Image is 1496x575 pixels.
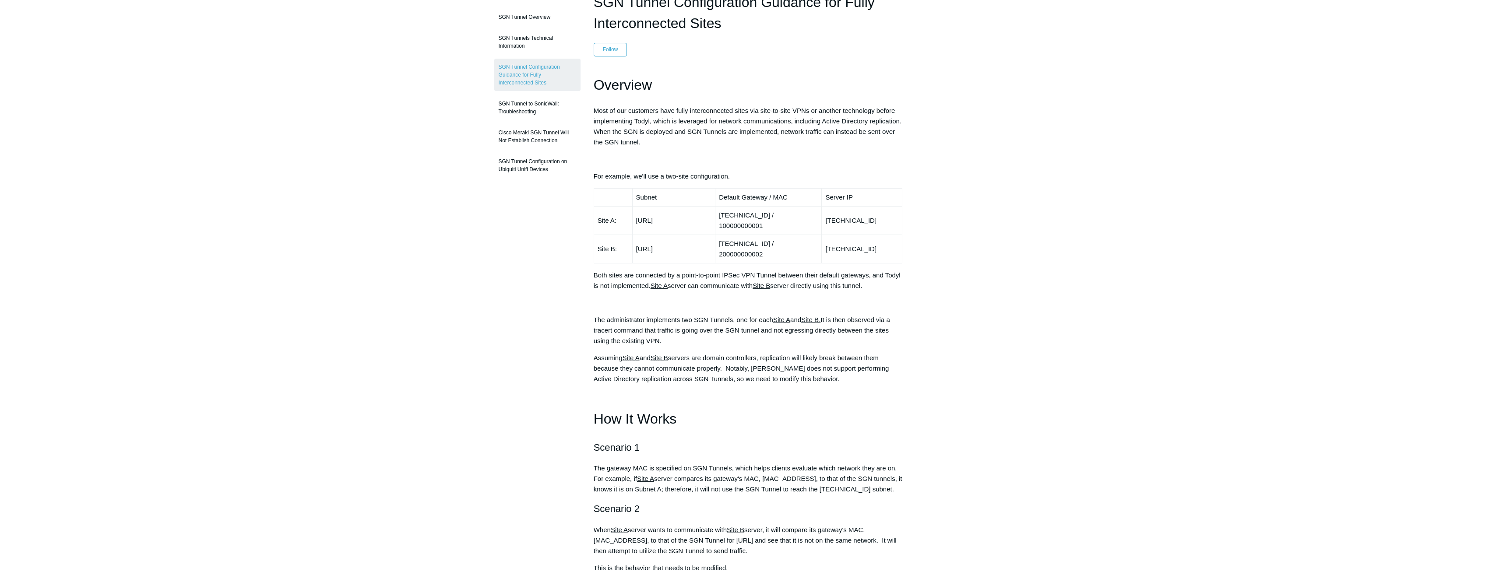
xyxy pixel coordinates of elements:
[727,526,744,533] span: Site B
[594,207,632,235] td: Site A:
[494,9,581,25] a: SGN Tunnel Overview
[632,189,715,207] td: Subnet
[822,207,902,235] td: [TECHNICAL_ID]
[611,526,628,533] span: Site A
[594,501,903,516] h2: Scenario 2
[594,105,903,147] p: Most of our customers have fully interconnected sites via site-to-site VPNs or another technology...
[753,282,770,289] span: Site B
[632,235,715,263] td: [URL]
[494,95,581,120] a: SGN Tunnel to SonicWall: Troubleshooting
[594,315,903,346] p: The administrator implements two SGN Tunnels, one for each and It is then observed via a tracert ...
[715,207,822,235] td: [TECHNICAL_ID] / 100000000001
[594,270,903,291] p: Both sites are connected by a point-to-point IPSec VPN Tunnel between their default gateways, and...
[773,316,790,323] span: Site A
[715,189,822,207] td: Default Gateway / MAC
[637,475,654,482] span: Site A
[651,282,668,289] span: Site A
[651,354,668,361] span: Site B
[494,124,581,149] a: Cisco Meraki SGN Tunnel Will Not Establish Connection
[594,171,903,182] p: For example, we'll use a two-site configuration.
[822,235,902,263] td: [TECHNICAL_ID]
[632,207,715,235] td: [URL]
[594,408,903,430] h1: How It Works
[494,59,581,91] a: SGN Tunnel Configuration Guidance for Fully Interconnected Sites
[594,525,903,556] p: When server wants to communicate with server, it will compare its gateway's MAC, [MAC_ADDRESS], t...
[822,189,902,207] td: Server IP
[494,30,581,54] a: SGN Tunnels Technical Information
[594,43,627,56] button: Follow Article
[801,316,820,323] span: Site B.
[594,353,903,384] p: Assuming and servers are domain controllers, replication will likely break between them because t...
[594,235,632,263] td: Site B:
[594,74,903,96] h1: Overview
[594,463,903,494] p: The gateway MAC is specified on SGN Tunnels, which helps clients evaluate which network they are ...
[715,235,822,263] td: [TECHNICAL_ID] / 200000000002
[594,440,903,455] h2: Scenario 1
[494,153,581,178] a: SGN Tunnel Configuration on Ubiquiti Unifi Devices
[623,354,640,361] span: Site A
[594,563,903,573] p: This is the behavior that needs to be modified.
